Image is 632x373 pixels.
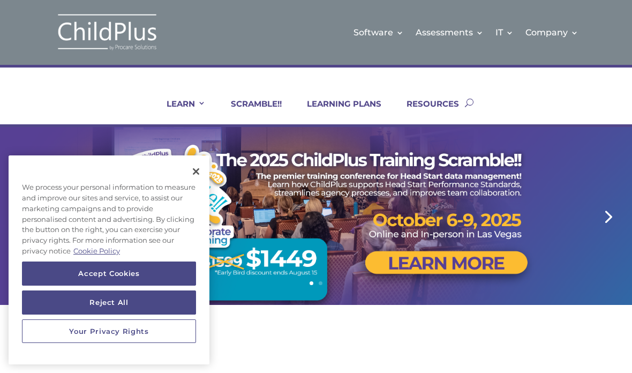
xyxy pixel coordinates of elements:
[184,160,208,183] button: Close
[22,262,196,285] button: Accept Cookies
[9,155,209,364] div: Cookie banner
[22,319,196,343] button: Your Privacy Rights
[525,11,578,54] a: Company
[495,11,514,54] a: IT
[294,99,381,124] a: LEARNING PLANS
[9,155,209,364] div: Privacy
[9,177,209,262] div: We process your personal information to measure and improve our sites and service, to assist our ...
[353,11,404,54] a: Software
[393,99,459,124] a: RESOURCES
[153,99,206,124] a: LEARN
[416,11,484,54] a: Assessments
[73,246,120,255] a: More information about your privacy, opens in a new tab
[22,290,196,314] button: Reject All
[319,281,322,285] a: 2
[310,281,313,285] a: 1
[217,99,282,124] a: SCRAMBLE!!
